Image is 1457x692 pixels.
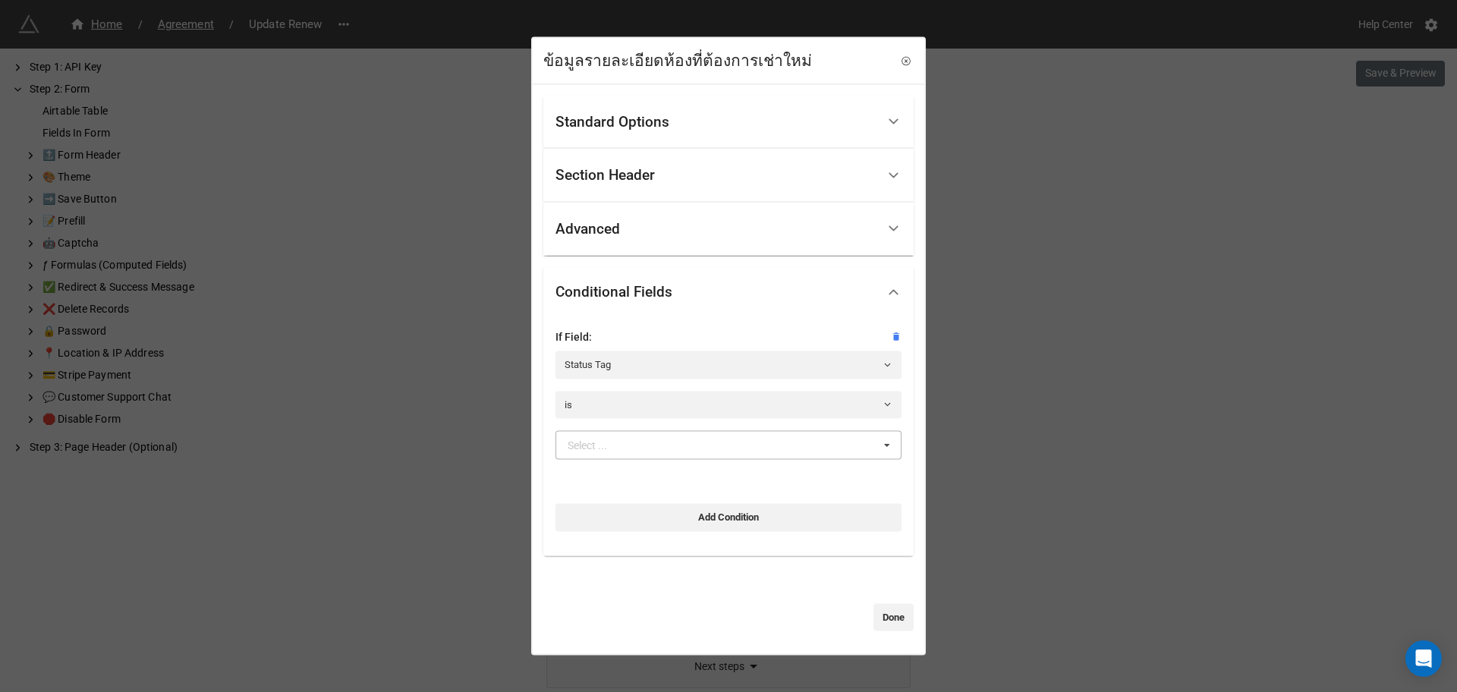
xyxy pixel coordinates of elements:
a: Add Condition [555,504,902,531]
div: Advanced [543,202,914,256]
div: ข้อมูลรายละเอียดห้องที่ต้องการเช่าใหม่ [543,49,812,74]
div: Standard Options [543,95,914,149]
div: If Field: [555,329,902,345]
div: Conditional Fields [543,268,914,316]
div: Standard Options [555,114,669,129]
a: Done [873,603,914,631]
a: is [555,391,902,418]
div: Conditional Fields [555,285,672,300]
div: Open Intercom Messenger [1405,640,1442,677]
div: Conditional Fields [543,316,914,555]
div: Section Header [555,168,655,183]
a: Status Tag [555,351,902,379]
div: Advanced [555,222,620,237]
div: Select ... [568,440,607,451]
div: Section Header [543,149,914,203]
